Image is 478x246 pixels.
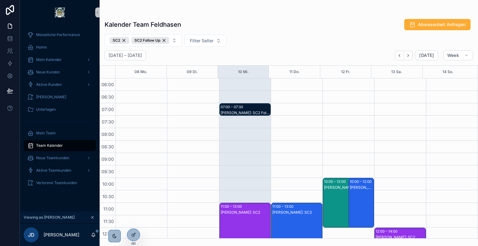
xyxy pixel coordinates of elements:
[36,168,71,173] span: Aktive Teamkunden
[110,37,129,44] button: Unselect SC_2
[185,35,226,47] button: Select Button
[101,231,115,236] span: 12:00
[221,110,270,115] div: [PERSON_NAME]: SC2 Follow Up
[350,185,374,190] div: [PERSON_NAME]: SC2
[36,131,56,136] span: Mein Team
[100,119,115,124] span: 07:30
[100,82,115,87] span: 06:00
[272,203,295,210] div: 11:00 – 13:00
[36,95,66,100] span: [PERSON_NAME]
[36,155,69,160] span: Neue Teamkunden
[105,34,182,47] button: Select Button
[100,132,115,137] span: 08:00
[24,91,96,103] a: [PERSON_NAME]
[324,179,347,185] div: 10:00 – 12:00
[36,180,77,185] span: Verlorene Teamkunden
[101,194,115,199] span: 10:30
[376,228,399,234] div: 12:00 – 14:00
[101,181,115,187] span: 10:00
[341,66,350,78] button: 12 Fr.
[36,57,62,62] span: Mein Kalender
[36,82,62,87] span: Aktive Kunden
[323,178,366,227] div: 10:00 – 12:00[PERSON_NAME]: SC2
[443,50,473,60] button: Week
[187,66,198,78] button: 09 Di.
[221,210,270,215] div: [PERSON_NAME]: SC2
[24,128,96,139] a: Mein Team
[24,104,96,115] a: Unterlagen
[391,66,402,78] button: 13 Sa.
[238,66,249,78] button: 10 Mi.
[404,51,413,60] button: Next
[272,210,322,215] div: [PERSON_NAME]: SC2
[100,156,115,162] span: 09:00
[55,7,65,17] img: App logo
[190,38,213,44] span: Filter Seller
[24,165,96,176] a: Aktive Teamkunden
[350,179,373,185] div: 10:00 – 12:00
[132,37,169,44] button: Unselect SC_2_FOLLOW_UP
[24,177,96,188] a: Verlorene Teamkunden
[20,25,100,197] div: scrollable content
[376,235,425,240] div: [PERSON_NAME]: SC2
[349,178,374,227] div: 10:00 – 12:00[PERSON_NAME]: SC2
[36,107,56,112] span: Unterlagen
[36,70,60,75] span: Neue Kunden
[105,20,181,29] h1: Kalender Team Feldhasen
[24,67,96,78] a: Neue Kunden
[36,32,80,37] span: Monatliche Performance
[404,19,471,30] button: Abwesenheit Anfragen
[109,52,142,58] h2: [DATE] – [DATE]
[447,53,459,58] span: Week
[395,51,404,60] button: Back
[36,45,47,50] span: Home
[220,104,270,115] div: 07:00 – 07:30[PERSON_NAME]: SC2 Follow Up
[24,54,96,65] a: Mein Kalender
[36,143,63,148] span: Team Kalender
[24,29,96,40] a: Monatliche Performance
[24,152,96,164] a: Neue Teamkunden
[24,215,75,220] span: Viewing as [PERSON_NAME]
[24,79,96,90] a: Aktive Kunden
[24,140,96,151] a: Team Kalender
[100,94,115,100] span: 06:30
[221,203,243,210] div: 11:00 – 13:00
[100,144,115,149] span: 08:30
[102,219,115,224] span: 11:30
[415,50,438,60] button: [DATE]
[44,232,79,238] p: [PERSON_NAME]
[324,185,366,190] div: [PERSON_NAME]: SC2
[221,104,245,110] div: 07:00 – 07:30
[134,66,147,78] button: 08 Mo.
[418,21,466,28] span: Abwesenheit Anfragen
[132,37,169,44] div: SC2 Follow Up
[100,107,115,112] span: 07:00
[28,231,35,239] span: JD
[24,42,96,53] a: Home
[419,53,434,58] span: [DATE]
[102,206,115,211] span: 11:00
[100,169,115,174] span: 09:30
[289,66,300,78] button: 11 Do.
[110,37,129,44] div: SC2
[443,66,453,78] button: 14 So.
